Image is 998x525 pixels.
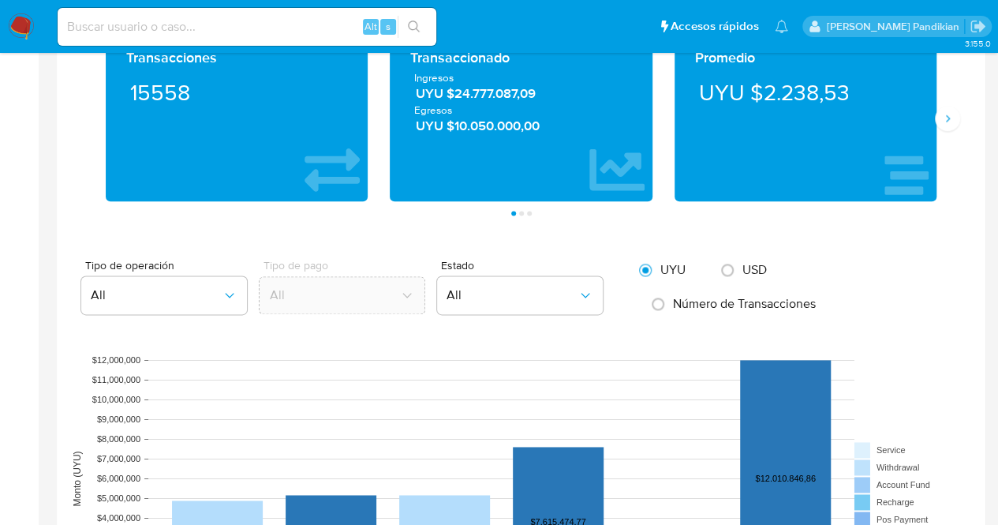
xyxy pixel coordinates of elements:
[964,37,990,50] span: 3.155.0
[386,19,391,34] span: s
[970,18,986,35] a: Salir
[671,18,759,35] span: Accesos rápidos
[364,19,377,34] span: Alt
[398,16,430,38] button: search-icon
[775,20,788,33] a: Notificaciones
[826,19,964,34] p: agostina.bazzano@mercadolibre.com
[58,17,436,37] input: Buscar usuario o caso...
